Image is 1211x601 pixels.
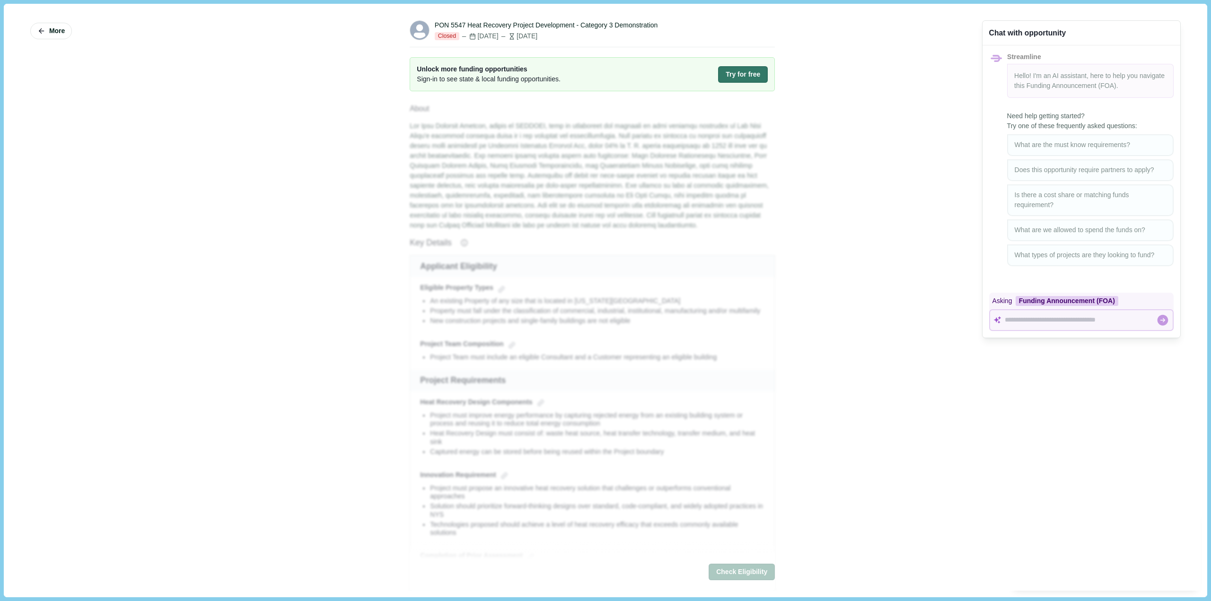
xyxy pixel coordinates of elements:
[30,23,72,39] button: More
[1027,82,1116,89] span: Funding Announcement (FOA)
[1007,111,1174,131] span: Need help getting started? Try one of these frequently asked questions:
[500,31,537,41] div: [DATE]
[435,20,658,30] div: PON 5547 Heat Recovery Project Development - Category 3 Demonstration
[718,66,768,83] button: Try for free
[989,27,1066,38] div: Chat with opportunity
[1014,72,1165,89] span: Hello! I'm an AI assistant, here to help you navigate this .
[1007,53,1041,61] span: Streamline
[410,21,429,40] svg: avatar
[989,293,1174,309] div: Asking
[1016,296,1118,306] div: Funding Announcement (FOA)
[417,74,561,84] span: Sign-in to see state & local funding opportunities.
[709,564,775,581] button: Check Eligibility
[49,27,65,35] span: More
[435,32,459,41] span: Closed
[461,31,498,41] div: [DATE]
[417,64,561,74] span: Unlock more funding opportunities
